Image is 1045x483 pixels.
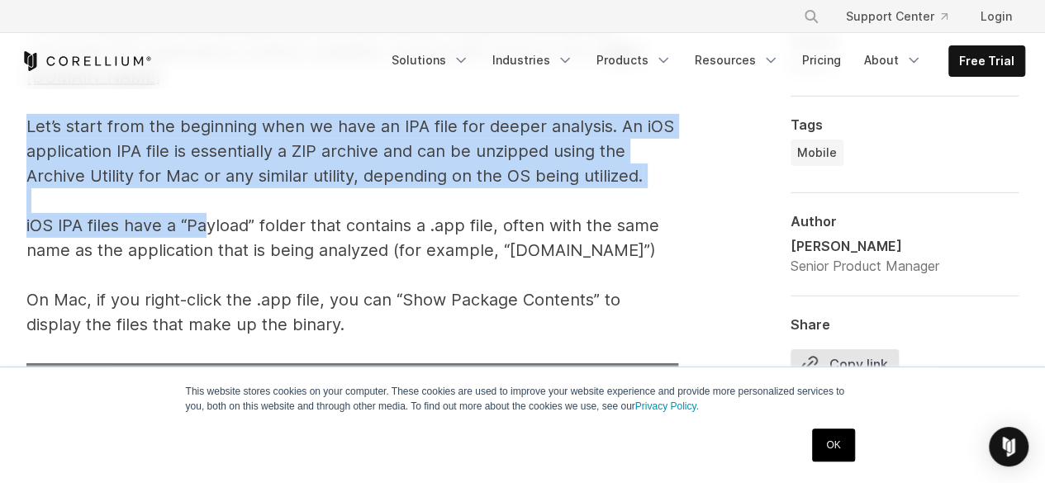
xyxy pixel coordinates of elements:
div: Navigation Menu [783,2,1025,31]
a: Support Center [833,2,961,31]
button: Copy link [791,349,899,379]
a: Login [967,2,1025,31]
div: Tags [791,116,1019,133]
a: Resources [685,45,789,75]
div: Senior Product Manager [791,256,939,276]
button: Search [796,2,826,31]
a: Industries [482,45,583,75]
span: Mobile [797,144,837,161]
div: [PERSON_NAME] [791,236,939,256]
a: Mobile [791,140,843,166]
a: Pricing [792,45,851,75]
div: Share [791,316,1019,333]
a: Corellium Home [21,51,152,71]
a: About [854,45,932,75]
a: Free Trial [949,46,1024,76]
a: Solutions [382,45,479,75]
div: Author [791,213,1019,230]
div: Navigation Menu [382,45,1025,77]
div: Open Intercom Messenger [989,427,1028,466]
a: Privacy Policy. [635,400,699,412]
p: This website stores cookies on your computer. These cookies are used to improve your website expe... [186,384,860,414]
a: OK [812,429,854,462]
a: Products [587,45,682,75]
